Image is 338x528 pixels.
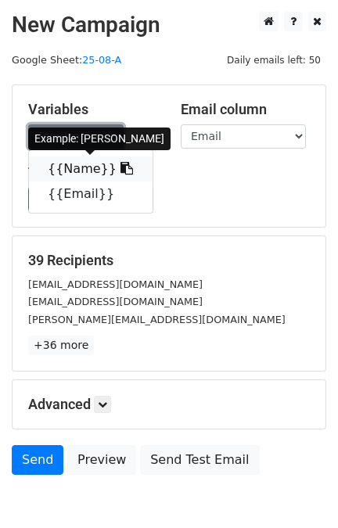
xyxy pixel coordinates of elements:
small: [EMAIL_ADDRESS][DOMAIN_NAME] [28,278,203,290]
iframe: Chat Widget [260,453,338,528]
a: Preview [67,445,136,475]
a: Daily emails left: 50 [221,54,326,66]
h5: Advanced [28,396,310,413]
small: Google Sheet: [12,54,121,66]
h5: Email column [181,101,310,118]
a: 25-08-A [82,54,121,66]
h5: Variables [28,101,157,118]
a: {{Name}} [29,156,153,181]
a: {{Email}} [29,181,153,207]
h2: New Campaign [12,12,326,38]
a: Send [12,445,63,475]
small: [PERSON_NAME][EMAIL_ADDRESS][DOMAIN_NAME] [28,314,286,325]
h5: 39 Recipients [28,252,310,269]
span: Daily emails left: 50 [221,52,326,69]
div: Example: [PERSON_NAME] [28,128,171,150]
a: Send Test Email [140,445,259,475]
small: [EMAIL_ADDRESS][DOMAIN_NAME] [28,296,203,307]
a: +36 more [28,336,94,355]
